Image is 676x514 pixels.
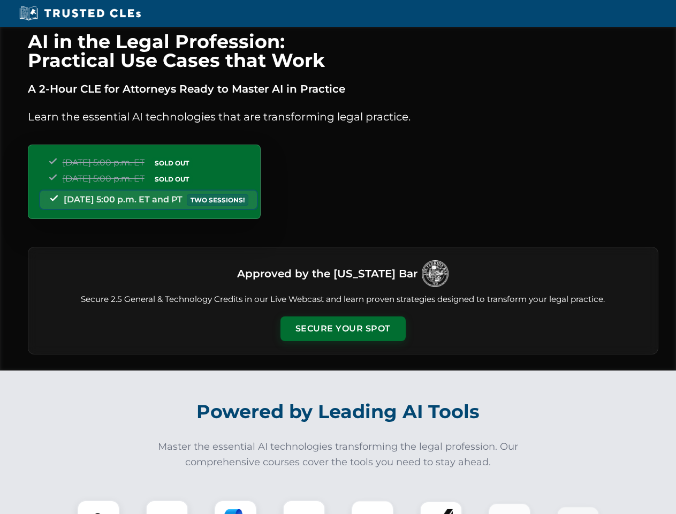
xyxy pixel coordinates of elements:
p: Master the essential AI technologies transforming the legal profession. Our comprehensive courses... [151,439,526,470]
h1: AI in the Legal Profession: Practical Use Cases that Work [28,32,658,70]
span: [DATE] 5:00 p.m. ET [63,173,145,184]
span: SOLD OUT [151,173,193,185]
p: A 2-Hour CLE for Attorneys Ready to Master AI in Practice [28,80,658,97]
h2: Powered by Leading AI Tools [42,393,635,430]
button: Secure Your Spot [280,316,406,341]
p: Secure 2.5 General & Technology Credits in our Live Webcast and learn proven strategies designed ... [41,293,645,306]
img: Logo [422,260,449,287]
h3: Approved by the [US_STATE] Bar [237,264,417,283]
img: Trusted CLEs [16,5,144,21]
span: SOLD OUT [151,157,193,169]
span: [DATE] 5:00 p.m. ET [63,157,145,168]
p: Learn the essential AI technologies that are transforming legal practice. [28,108,658,125]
